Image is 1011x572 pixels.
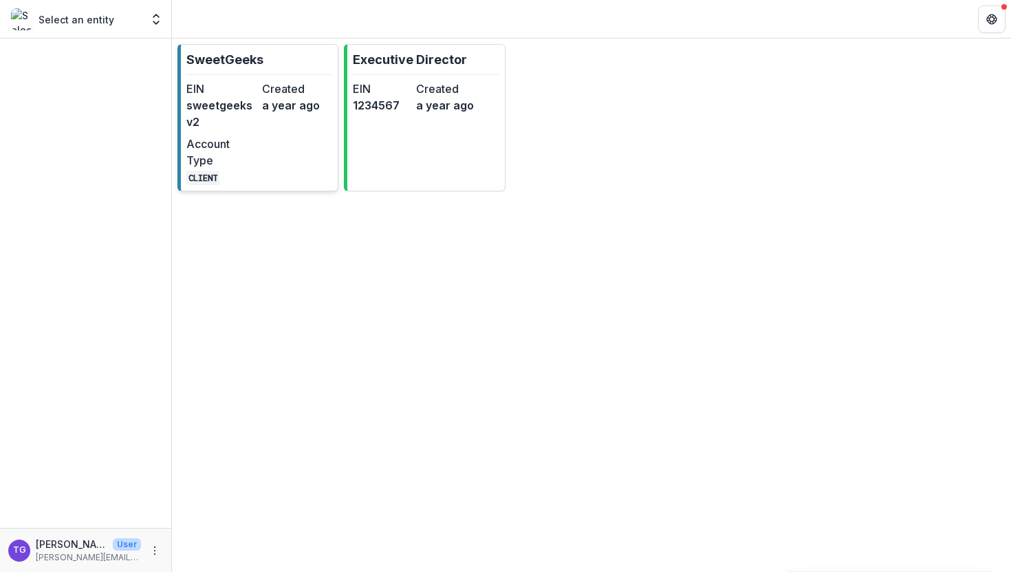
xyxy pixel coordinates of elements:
dt: EIN [186,81,257,97]
div: Theresa Gartland [13,546,26,555]
button: More [146,542,163,559]
p: User [113,538,141,551]
p: [PERSON_NAME] [36,537,107,551]
code: CLIENT [186,171,219,185]
button: Open entity switcher [146,6,166,33]
dd: sweetgeeksv2 [186,97,257,130]
p: Select an entity [39,12,114,27]
dd: a year ago [262,97,332,114]
dt: EIN [353,81,411,97]
p: [PERSON_NAME][EMAIL_ADDRESS][DOMAIN_NAME] [36,551,141,564]
button: Get Help [978,6,1005,33]
dt: Created [416,81,474,97]
p: Executive Director [353,50,467,69]
dd: 1234567 [353,97,411,114]
a: Executive DirectorEIN1234567Createda year ago [344,44,505,191]
img: Select an entity [11,8,33,30]
p: SweetGeeks [186,50,263,69]
a: SweetGeeksEINsweetgeeksv2Createda year agoAccount TypeCLIENT [177,44,338,191]
dt: Account Type [186,136,257,169]
dd: a year ago [416,97,474,114]
dt: Created [262,81,332,97]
